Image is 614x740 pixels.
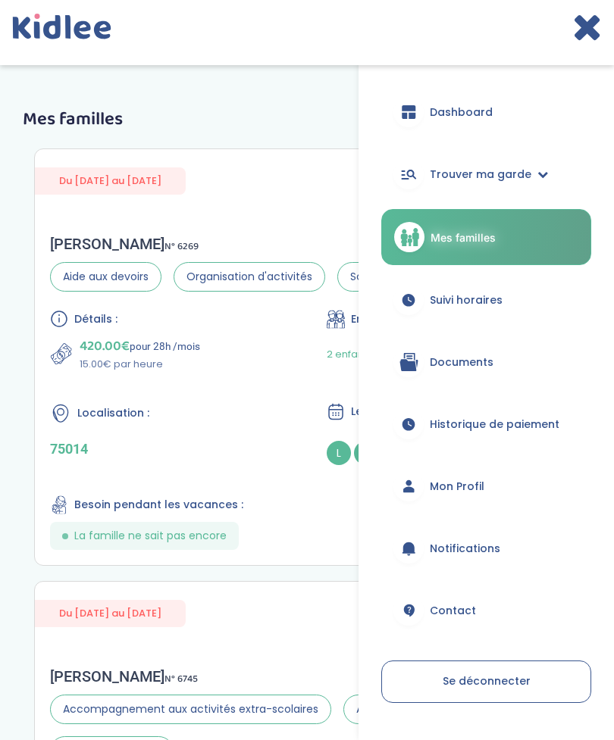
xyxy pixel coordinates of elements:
[381,147,591,201] a: Trouver ma garde
[351,404,423,420] span: Les horaires :
[430,167,531,183] span: Trouver ma garde
[164,671,198,687] span: N° 6745
[50,695,331,724] span: Accompagnement aux activités extra-scolaires
[80,336,200,357] p: pour 28h /mois
[443,673,531,688] span: Se déconnecter
[343,695,455,724] span: Aide aux devoirs
[77,405,149,421] span: Localisation :
[381,583,591,638] a: Contact
[430,105,493,120] span: Dashboard
[430,603,476,619] span: Contact
[74,528,227,544] span: La famille ne sait pas encore
[430,354,493,370] span: Documents
[430,541,500,557] span: Notifications
[430,417,559,432] span: Historique de paiement
[381,85,591,139] a: Dashboard
[381,521,591,576] a: Notifications
[351,311,409,327] span: Enfant(s) :
[50,235,461,253] div: [PERSON_NAME]
[50,441,287,457] p: 75014
[381,397,591,451] a: Historique de paiement
[430,292,503,308] span: Suivi horaires
[50,667,564,685] div: [PERSON_NAME]
[337,262,461,292] span: Sorties extérieures
[381,273,591,327] a: Suivi horaires
[430,479,484,495] span: Mon Profil
[50,262,161,292] span: Aide aux devoirs
[23,110,591,130] h3: Mes familles
[381,459,591,514] a: Mon Profil
[327,441,351,465] span: L
[354,441,378,465] span: M
[431,229,496,245] span: Mes familles
[74,497,243,513] span: Besoin pendant les vacances :
[74,311,117,327] span: Détails :
[174,262,325,292] span: Organisation d'activités
[35,600,186,626] span: Du [DATE] au [DATE]
[35,167,186,194] span: Du [DATE] au [DATE]
[80,336,130,357] span: 420.00€
[327,347,454,361] span: 2 enfants (8 ans et 10 ans)
[381,335,591,389] a: Documents
[164,239,199,254] span: N° 6269
[80,357,200,372] p: 15.00€ par heure
[381,209,591,265] a: Mes familles
[381,660,591,703] a: Se déconnecter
